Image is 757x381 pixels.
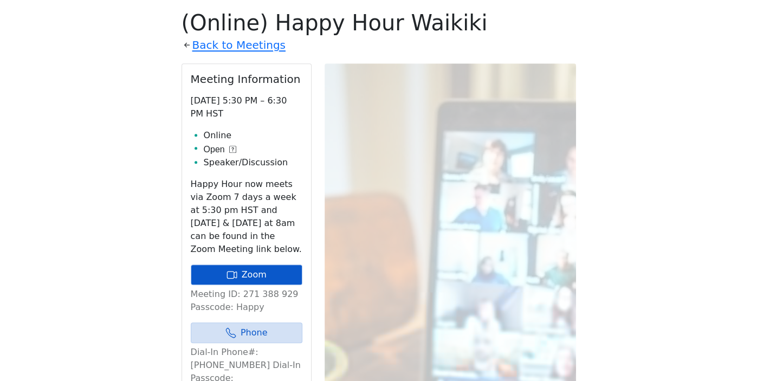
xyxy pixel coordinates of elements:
[191,264,302,285] a: Zoom
[182,10,576,36] h1: (Online) Happy Hour Waikiki
[204,143,225,156] span: Open
[191,73,302,86] h2: Meeting Information
[204,129,302,142] li: Online
[204,156,302,169] li: Speaker/Discussion
[191,178,302,256] p: Happy Hour now meets via Zoom 7 days a week at 5:30 pm HST and [DATE] & [DATE] at 8am can be foun...
[204,143,236,156] button: Open
[192,36,286,55] a: Back to Meetings
[191,322,302,343] a: Phone
[191,94,302,120] p: [DATE] 5:30 PM – 6:30 PM HST
[191,288,302,314] p: Meeting ID: 271 388 929 Passcode: Happy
